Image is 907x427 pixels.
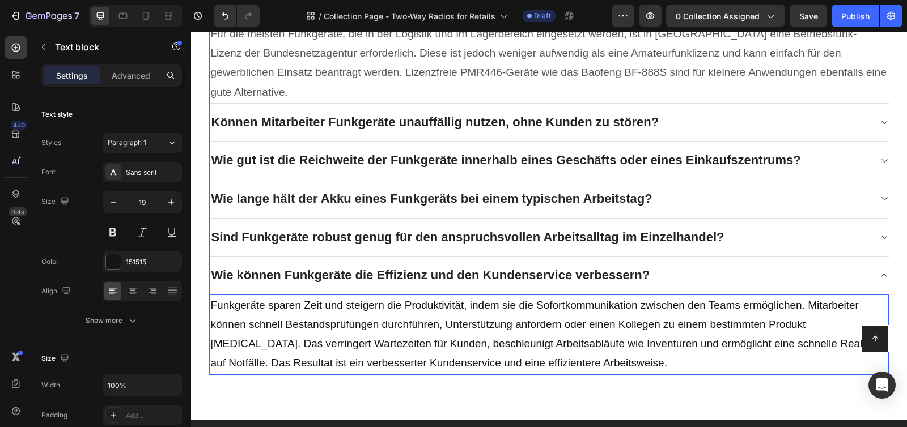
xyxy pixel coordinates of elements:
[19,119,612,139] div: Rich Text Editor. Editing area: main
[103,375,181,395] input: Auto
[41,257,59,267] div: Color
[41,109,73,119] div: Text style
[20,198,533,214] p: Sind Funkgeräte robust genug für den anspruchsvollen Arbeitsalltag im Einzelhandel?
[41,167,56,177] div: Font
[214,5,260,27] div: Undo/Redo
[20,159,461,176] p: Wie lange hält der Akku eines Funkgeräts bei einem typischen Arbeitstag?
[191,32,907,427] iframe: Design area
[841,10,870,22] div: Publish
[126,257,179,267] div: 151515
[5,5,84,27] button: 7
[41,380,60,390] div: Width
[41,310,182,331] button: Show more
[676,10,760,22] span: 0 collection assigned
[86,315,138,326] div: Show more
[41,194,71,210] div: Size
[20,236,459,252] p: Wie können Funkgeräte die Effizienz und den Kundenservice verbessern?
[41,138,61,148] div: Styles
[19,234,461,254] div: Rich Text Editor. Editing area: main
[790,5,827,27] button: Save
[74,9,79,23] p: 7
[20,264,697,341] p: Funkgeräte sparen Zeit und steigern die Produktivität, indem sie die Sofortkommunikation zwischen...
[126,168,179,178] div: Sans-serif
[11,121,27,130] div: 450
[19,81,470,101] div: Rich Text Editor. Editing area: main
[319,10,321,22] span: /
[324,10,495,22] span: Collection Page - Two-Way Radios for Retails
[41,284,73,299] div: Align
[799,11,818,21] span: Save
[103,133,182,153] button: Paragraph 1
[41,410,67,420] div: Padding
[41,351,71,366] div: Size
[55,40,151,54] p: Text block
[20,83,468,99] p: Können Mitarbeiter Funkgeräte unauffällig nutzen, ohne Kunden zu stören?
[56,70,88,82] p: Settings
[20,121,610,137] p: Wie gut ist die Reichweite der Funkgeräte innerhalb eines Geschäfts oder eines Einkaufszentrums?
[112,70,150,82] p: Advanced
[19,157,463,177] div: Rich Text Editor. Editing area: main
[19,196,535,216] div: Rich Text Editor. Editing area: main
[534,11,551,21] span: Draft
[868,372,896,399] div: Open Intercom Messenger
[832,5,879,27] button: Publish
[666,5,785,27] button: 0 collection assigned
[108,138,146,148] span: Paragraph 1
[9,207,27,216] div: Beta
[19,263,698,343] div: Rich Text Editor. Editing area: main
[126,411,179,421] div: Add...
